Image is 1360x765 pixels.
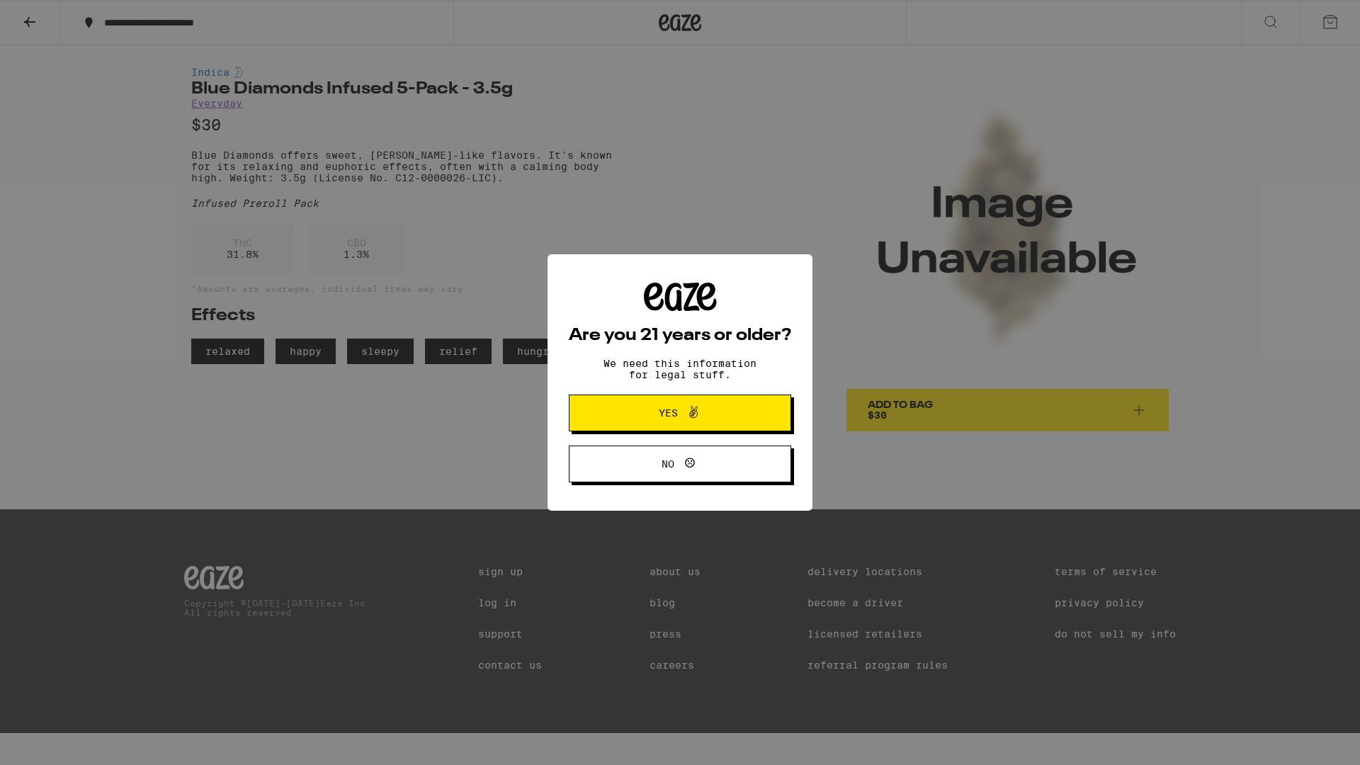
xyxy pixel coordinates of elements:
[591,358,769,380] p: We need this information for legal stuff.
[662,459,674,469] span: No
[569,395,791,431] button: Yes
[569,327,791,344] h2: Are you 21 years or older?
[569,446,791,482] button: No
[659,408,678,418] span: Yes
